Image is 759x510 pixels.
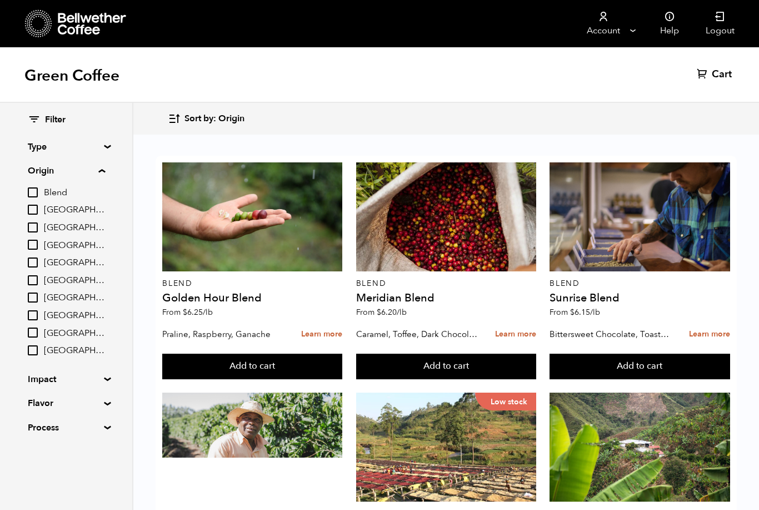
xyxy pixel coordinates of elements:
button: Add to cart [162,354,342,379]
span: Blend [44,187,105,199]
summary: Process [28,421,104,434]
p: Bittersweet Chocolate, Toasted Marshmallow, Candied Orange, Praline [550,326,672,343]
span: Cart [712,68,732,81]
input: [GEOGRAPHIC_DATA] [28,275,38,285]
a: Learn more [689,323,730,346]
span: $ [377,307,381,318]
h4: Meridian Blend [356,293,536,304]
input: Blend [28,187,38,197]
span: $ [183,307,187,318]
span: [GEOGRAPHIC_DATA] [44,222,105,234]
span: Sort by: Origin [184,113,244,125]
bdi: 6.15 [570,307,600,318]
summary: Impact [28,373,104,386]
bdi: 6.25 [183,307,213,318]
summary: Flavor [28,397,104,410]
span: From [162,307,213,318]
input: [GEOGRAPHIC_DATA] [28,345,38,355]
summary: Origin [28,164,105,177]
span: /lb [590,307,600,318]
p: Blend [356,280,536,288]
input: [GEOGRAPHIC_DATA] [28,205,38,215]
button: Sort by: Origin [168,106,244,132]
span: [GEOGRAPHIC_DATA] [44,310,105,322]
span: [GEOGRAPHIC_DATA] [44,345,105,357]
h1: Green Coffee [24,66,119,86]
span: [GEOGRAPHIC_DATA] [44,292,105,304]
button: Add to cart [356,354,536,379]
p: Blend [162,280,342,288]
span: [GEOGRAPHIC_DATA] [44,204,105,216]
p: Blend [550,280,730,288]
p: Low stock [475,393,536,410]
input: [GEOGRAPHIC_DATA] [28,328,38,338]
p: Caramel, Toffee, Dark Chocolate [356,326,478,343]
button: Add to cart [550,354,730,379]
a: Learn more [301,323,342,346]
a: Learn more [495,323,536,346]
a: Cart [697,68,735,81]
a: Low stock [356,393,536,502]
input: [GEOGRAPHIC_DATA] [28,293,38,303]
span: [GEOGRAPHIC_DATA] [44,240,105,252]
span: $ [570,307,575,318]
span: /lb [203,307,213,318]
summary: Type [28,140,104,154]
span: /lb [397,307,407,318]
span: From [356,307,407,318]
span: [GEOGRAPHIC_DATA] [44,257,105,269]
input: [GEOGRAPHIC_DATA] [28,222,38,232]
h4: Golden Hour Blend [162,293,342,304]
p: Praline, Raspberry, Ganache [162,326,284,343]
span: [GEOGRAPHIC_DATA] [44,328,105,340]
span: [GEOGRAPHIC_DATA] [44,275,105,287]
input: [GEOGRAPHIC_DATA] [28,240,38,250]
bdi: 6.20 [377,307,407,318]
h4: Sunrise Blend [550,293,730,304]
span: Filter [45,114,66,126]
span: From [550,307,600,318]
input: [GEOGRAPHIC_DATA] [28,310,38,320]
input: [GEOGRAPHIC_DATA] [28,258,38,268]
